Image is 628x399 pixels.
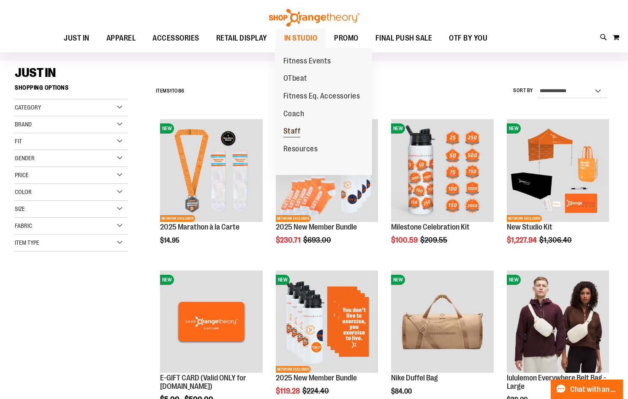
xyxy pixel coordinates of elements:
span: NETWORK EXCLUSIVE [276,215,311,222]
a: New Studio Kit [507,223,552,231]
span: NEW [391,123,405,134]
a: FINAL PUSH SALE [367,29,441,48]
a: 2025 New Member BundleNEWNETWORK EXCLUSIVE [276,271,378,374]
span: ACCESSORIES [152,29,199,48]
span: IN STUDIO [284,29,318,48]
img: New Studio Kit [507,119,609,221]
span: Fitness Events [283,57,331,67]
span: Fitness Eq. Accessories [283,92,360,102]
a: Nike Duffel Bag [391,374,438,382]
span: Staff [283,127,301,137]
a: New Studio KitNEWNETWORK EXCLUSIVE [507,119,609,223]
span: NEW [160,275,174,285]
span: Gender [15,155,35,161]
a: lululemon Everywhere Belt Bag - Large [507,374,606,391]
span: NEW [507,123,521,134]
label: Sort By [513,87,533,94]
span: $119.28 [276,387,301,395]
span: $14.95 [160,237,181,244]
span: $1,227.94 [507,236,538,244]
img: 2025 New Member Bundle [276,271,378,373]
span: Fabric [15,222,32,229]
a: E-GIFT CARD (Valid ONLY for [DOMAIN_NAME]) [160,374,246,391]
a: 2025 Marathon à la Carte [160,223,239,231]
a: 2025 New Member Bundle [276,374,357,382]
span: $84.00 [391,388,413,395]
div: product [387,115,498,265]
span: $230.71 [276,236,302,244]
span: 86 [178,88,185,94]
span: Coach [283,109,304,120]
a: PROMO [326,29,367,48]
span: OTbeat [283,74,307,85]
a: OTF BY YOU [440,29,496,48]
span: APPAREL [106,29,136,48]
span: $209.55 [420,236,449,244]
a: Resources [275,140,326,158]
a: Nike Duffel BagNEW [391,271,493,374]
span: Resources [283,145,318,155]
img: E-GIFT CARD (Valid ONLY for ShopOrangetheory.com) [160,271,262,373]
span: Price [15,172,29,178]
span: $1,306.40 [539,236,573,244]
div: product [272,115,382,265]
span: Size [15,205,25,212]
img: Milestone Celebration Kit [391,119,493,221]
a: APPAREL [98,29,144,48]
a: JUST IN [55,29,98,48]
a: lululemon Everywhere Belt Bag - LargeNEW [507,271,609,374]
a: Milestone Celebration Kit [391,223,470,231]
a: IN STUDIO [276,29,326,48]
a: RETAIL DISPLAY [208,29,276,48]
span: NETWORK EXCLUSIVE [507,215,542,222]
span: Color [15,189,32,195]
span: RETAIL DISPLAY [216,29,267,48]
a: 2025 New Member Bundle [276,223,357,231]
span: FINAL PUSH SALE [375,29,432,48]
img: Nike Duffel Bag [391,271,493,373]
a: Fitness Events [275,52,340,70]
a: OTbeat [275,70,316,87]
span: NEW [391,275,405,285]
a: Coach [275,105,313,123]
span: JUST IN [64,29,90,48]
button: Chat with an Expert [551,380,623,399]
span: PROMO [334,29,359,48]
span: JUST IN [15,66,56,80]
span: NETWORK EXCLUSIVE [160,215,195,222]
span: Item Type [15,239,39,246]
span: $100.59 [391,236,419,244]
div: product [503,115,613,265]
span: NEW [507,275,521,285]
span: NEW [276,275,290,285]
a: Milestone Celebration KitNEW [391,119,493,223]
img: Shop Orangetheory [268,9,361,27]
span: NETWORK EXCLUSIVE [276,366,311,373]
a: E-GIFT CARD (Valid ONLY for ShopOrangetheory.com)NEW [160,271,262,374]
div: product [156,115,266,265]
span: 1 [170,88,172,94]
img: 2025 Marathon à la Carte [160,119,262,221]
ul: IN STUDIO [275,48,372,175]
a: Staff [275,123,309,140]
span: $693.00 [303,236,332,244]
img: lululemon Everywhere Belt Bag - Large [507,271,609,373]
span: Brand [15,121,32,128]
span: $224.40 [302,387,330,395]
span: Fit [15,138,22,145]
span: Chat with an Expert [570,385,618,394]
a: Fitness Eq. Accessories [275,87,369,105]
h2: Items to [156,85,185,98]
span: NEW [160,123,174,134]
a: ACCESSORIES [144,29,208,48]
span: OTF BY YOU [449,29,487,48]
strong: Shopping Options [15,80,128,99]
span: Category [15,104,41,111]
a: 2025 Marathon à la CarteNEWNETWORK EXCLUSIVE [160,119,262,223]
